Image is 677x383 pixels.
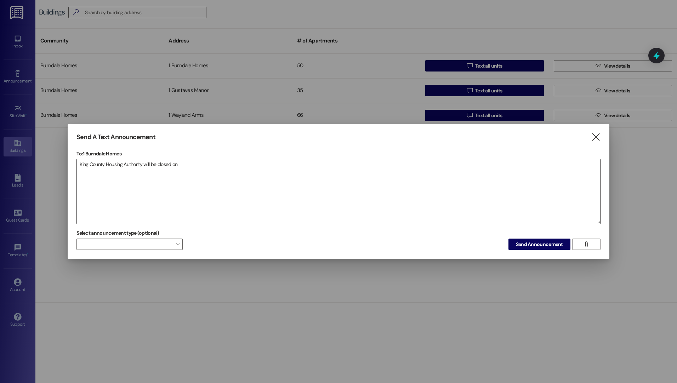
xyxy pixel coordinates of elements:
button: Send Announcement [508,239,570,250]
span: Send Announcement [516,241,563,248]
i:  [584,241,589,247]
label: Select announcement type (optional) [76,228,159,239]
textarea: King County Housing Authority will be closed on [77,159,600,224]
div: King County Housing Authority will be closed on [76,159,601,224]
p: To: 1 Burndale Homes [76,150,601,157]
h3: Send A Text Announcement [76,133,155,141]
i:  [591,133,601,141]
